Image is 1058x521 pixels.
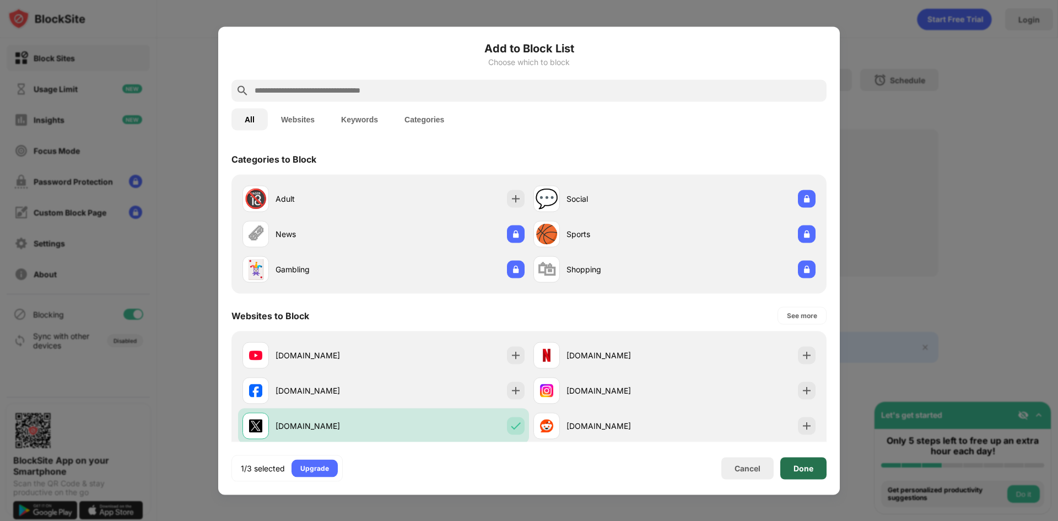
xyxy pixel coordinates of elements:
div: 🔞 [244,187,267,210]
div: [DOMAIN_NAME] [276,385,384,396]
div: Done [793,464,813,472]
div: 🃏 [244,258,267,281]
img: favicons [540,419,553,432]
div: Sports [566,228,674,240]
img: favicons [540,348,553,362]
img: favicons [540,384,553,397]
div: [DOMAIN_NAME] [566,420,674,432]
div: See more [787,310,817,321]
button: Keywords [328,108,391,130]
div: 🗞 [246,223,265,245]
button: Websites [268,108,328,130]
img: search.svg [236,84,249,97]
div: [DOMAIN_NAME] [276,420,384,432]
div: Adult [276,193,384,205]
h6: Add to Block List [231,40,827,56]
div: 1/3 selected [241,463,285,474]
div: Social [566,193,674,205]
img: favicons [249,348,262,362]
button: Categories [391,108,457,130]
img: favicons [249,384,262,397]
div: Choose which to block [231,57,827,66]
div: 💬 [535,187,558,210]
div: [DOMAIN_NAME] [276,350,384,361]
div: Websites to Block [231,310,309,321]
div: [DOMAIN_NAME] [566,385,674,396]
div: [DOMAIN_NAME] [566,350,674,361]
div: 🏀 [535,223,558,245]
div: Cancel [735,464,760,473]
div: 🛍 [537,258,556,281]
div: News [276,228,384,240]
button: All [231,108,268,130]
div: Categories to Block [231,153,316,164]
div: Upgrade [300,463,329,474]
img: favicons [249,419,262,432]
div: Shopping [566,264,674,275]
div: Gambling [276,264,384,275]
